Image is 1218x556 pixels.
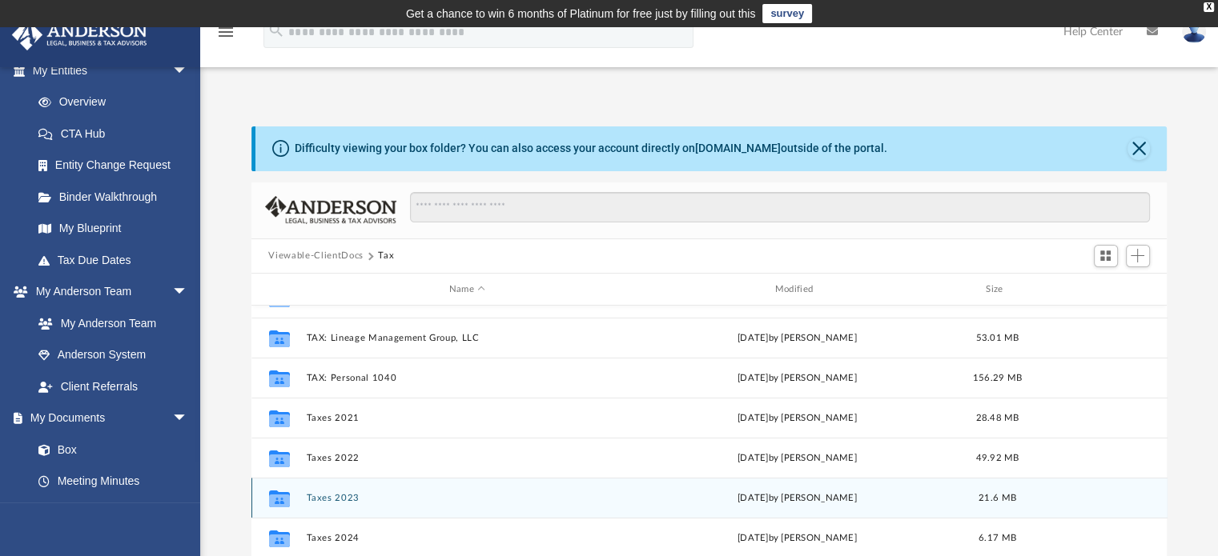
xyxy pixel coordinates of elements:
[965,282,1029,297] div: Size
[306,373,629,383] button: TAX: Personal 1040
[22,466,204,498] a: Meeting Minutes
[636,371,959,386] div: [DATE] by [PERSON_NAME]
[975,334,1019,342] span: 53.01 MB
[11,54,212,86] a: My Entitiesarrow_drop_down
[22,213,204,245] a: My Blueprint
[295,140,887,157] div: Difficulty viewing your box folder? You can also access your account directly on outside of the p...
[268,249,363,263] button: Viewable-ClientDocs
[975,454,1019,462] span: 49.92 MB
[306,453,629,463] button: Taxes 2022
[306,533,629,543] button: Taxes 2024
[22,118,212,150] a: CTA Hub
[979,494,1016,502] span: 21.6 MB
[22,244,212,276] a: Tax Due Dates
[378,249,394,263] button: Tax
[636,531,959,546] div: [DATE] by [PERSON_NAME]
[306,333,629,343] button: TAX: Lineage Management Group, LLC
[636,491,959,506] div: [DATE] by [PERSON_NAME]
[22,150,212,182] a: Entity Change Request
[172,276,204,309] span: arrow_drop_down
[305,282,628,297] div: Name
[216,22,235,42] i: menu
[979,534,1016,542] span: 6.17 MB
[636,331,959,346] div: [DATE] by [PERSON_NAME]
[11,276,204,308] a: My Anderson Teamarrow_drop_down
[972,374,1021,382] span: 156.29 MB
[762,4,812,23] a: survey
[695,142,781,154] a: [DOMAIN_NAME]
[22,339,204,371] a: Anderson System
[22,370,204,402] a: Client Referrals
[22,86,212,118] a: Overview
[636,411,959,426] div: [DATE] by [PERSON_NAME]
[410,192,1149,222] input: Search files and folders
[22,434,196,466] a: Box
[306,413,629,423] button: Taxes 2021
[1094,245,1118,267] button: Switch to Grid View
[1128,138,1150,160] button: Close
[172,54,204,87] span: arrow_drop_down
[406,4,756,23] div: Get a chance to win 6 months of Platinum for free just by filling out this
[172,402,204,435] span: arrow_drop_down
[975,414,1019,422] span: 28.48 MB
[1036,282,1148,297] div: id
[1204,2,1214,12] div: close
[22,307,196,339] a: My Anderson Team
[636,451,959,466] div: [DATE] by [PERSON_NAME]
[22,497,196,529] a: Forms Library
[306,493,629,503] button: Taxes 2023
[267,22,285,39] i: search
[258,282,298,297] div: id
[22,181,212,213] a: Binder Walkthrough
[1126,245,1150,267] button: Add
[7,19,152,50] img: Anderson Advisors Platinum Portal
[1182,20,1206,43] img: User Pic
[11,402,204,434] a: My Documentsarrow_drop_down
[216,30,235,42] a: menu
[635,282,958,297] div: Modified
